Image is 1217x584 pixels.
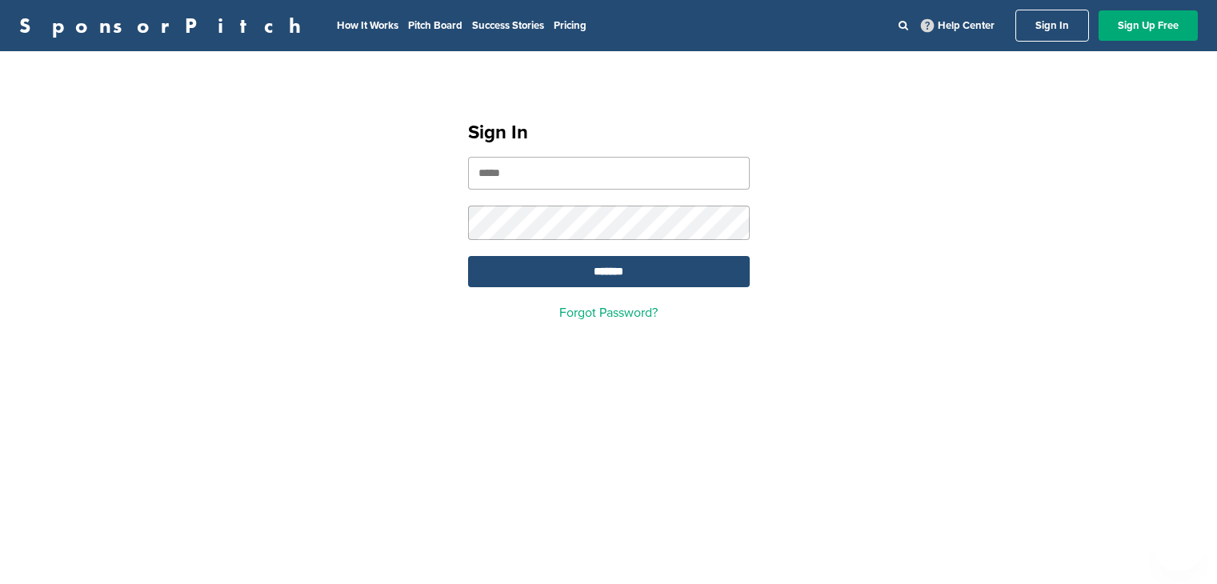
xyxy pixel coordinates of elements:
a: Pitch Board [408,19,462,32]
h1: Sign In [468,118,750,147]
iframe: Button to launch messaging window [1153,520,1204,571]
a: Sign Up Free [1099,10,1198,41]
a: How It Works [337,19,398,32]
a: Forgot Password? [559,305,658,321]
a: Success Stories [472,19,544,32]
a: Sign In [1015,10,1089,42]
a: SponsorPitch [19,15,311,36]
a: Pricing [554,19,586,32]
a: Help Center [918,16,998,35]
